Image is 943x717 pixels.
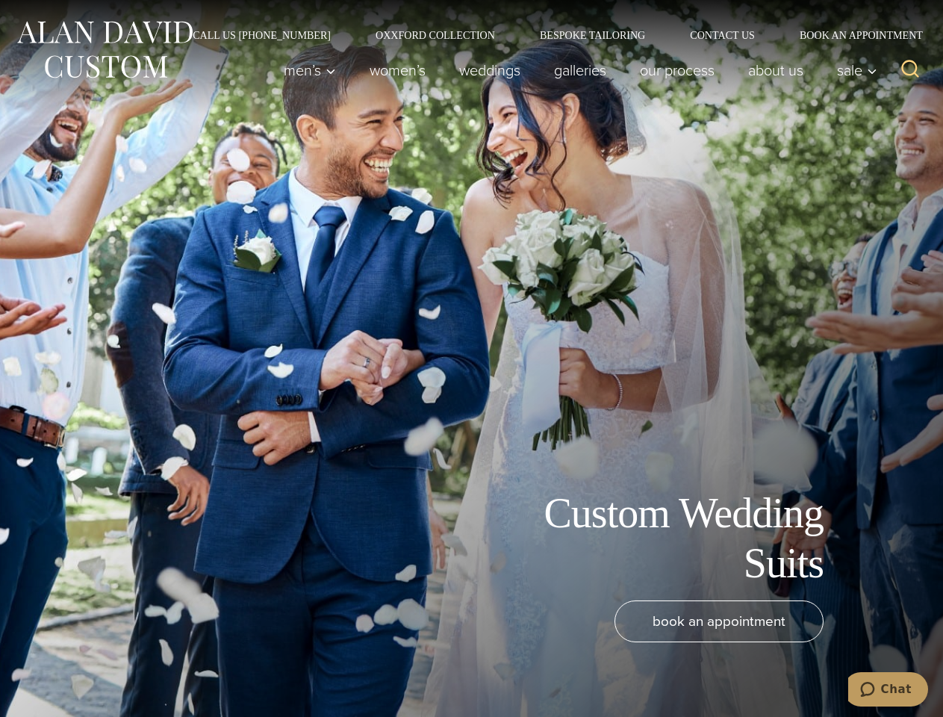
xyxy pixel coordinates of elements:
a: book an appointment [614,600,824,642]
button: Men’s sub menu toggle [267,55,353,85]
a: About Us [732,55,821,85]
a: Book an Appointment [777,30,928,40]
iframe: Opens a widget where you can chat to one of our agents [848,672,928,710]
a: Galleries [538,55,623,85]
a: Bespoke Tailoring [517,30,667,40]
a: Our Process [623,55,732,85]
nav: Primary Navigation [267,55,886,85]
a: Call Us [PHONE_NUMBER] [170,30,353,40]
img: Alan David Custom [15,16,194,83]
nav: Secondary Navigation [170,30,928,40]
a: Women’s [353,55,443,85]
span: book an appointment [653,610,785,632]
a: weddings [443,55,538,85]
a: Oxxford Collection [353,30,517,40]
h1: Custom Wedding Suits [488,488,824,589]
a: Contact Us [667,30,777,40]
button: View Search Form [892,52,928,88]
button: Sale sub menu toggle [821,55,886,85]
